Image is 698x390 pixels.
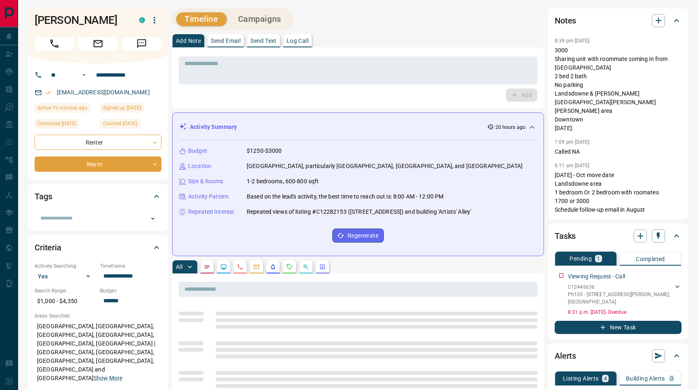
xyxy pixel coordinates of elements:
div: Tags [35,187,161,206]
p: Building Alerts [626,376,665,381]
svg: Requests [286,264,293,270]
p: Add Note [176,38,201,44]
p: 8:39 pm [DATE] [555,38,590,44]
p: Called NA [555,147,682,156]
p: Location [188,162,211,170]
p: $1250-$3000 [247,147,282,155]
div: Activity Summary20 hours ago [179,119,537,135]
div: Tue May 27 2025 [100,119,161,131]
p: Areas Searched: [35,312,161,320]
div: Renter [35,135,161,150]
p: Repeated views of listing #C12282153 ([STREET_ADDRESS]) and building 'Artists' Alley' [247,208,471,216]
p: Activity Pattern [188,192,229,201]
p: 4 [604,376,607,381]
p: 8:31 p.m. [DATE] - Overdue [568,308,682,316]
button: Timeline [176,12,226,26]
button: Open [79,70,89,80]
span: Claimed [DATE] [103,119,137,128]
p: Activity Summary [190,123,237,131]
svg: Agent Actions [319,264,326,270]
h2: Notes [555,14,576,27]
p: Listing Alerts [563,376,599,381]
p: Pending [570,256,592,262]
button: Campaigns [230,12,289,26]
div: Yes [35,270,96,283]
div: Notes [555,11,682,30]
p: [GEOGRAPHIC_DATA], [GEOGRAPHIC_DATA], [GEOGRAPHIC_DATA], [GEOGRAPHIC_DATA], [GEOGRAPHIC_DATA], [G... [35,320,161,385]
span: Message [122,37,161,50]
div: Tue Oct 14 2025 [35,103,96,115]
div: C12448636Ph105 - [STREET_ADDRESS][PERSON_NAME],[GEOGRAPHIC_DATA] [568,282,682,307]
h2: Tags [35,190,52,203]
p: Timeframe: [100,262,161,270]
p: Budget [188,147,207,155]
p: Actively Searching: [35,262,96,270]
a: [EMAIL_ADDRESS][DOMAIN_NAME] [57,89,150,96]
svg: Notes [204,264,210,270]
svg: Listing Alerts [270,264,276,270]
p: Based on the lead's activity, the best time to reach out is: 8:00 AM - 12:00 PM [247,192,444,201]
p: 3000 Sharing unit with roommate coming in from [GEOGRAPHIC_DATA] 2 bed 2 bath No parking Landsdow... [555,46,682,133]
p: Send Text [250,38,277,44]
svg: Calls [237,264,243,270]
button: Open [147,213,159,224]
p: 20 hours ago [495,124,525,131]
div: Criteria [35,238,161,257]
p: 0 [670,376,673,381]
p: Repeated Interest [188,208,234,216]
svg: Emails [253,264,260,270]
p: Size & Rooms [188,177,224,186]
p: 1-2 bedrooms, 600-800 sqft [247,177,319,186]
button: New Task [555,321,682,334]
span: Contacted [DATE] [37,119,76,128]
h1: [PERSON_NAME] [35,14,127,27]
p: All [176,264,182,270]
p: Log Call [287,38,308,44]
div: condos.ca [139,17,145,23]
div: Wed Oct 08 2025 [35,119,96,131]
span: Signed up [DATE] [103,104,141,112]
p: Completed [636,256,665,262]
h2: Criteria [35,241,61,254]
p: $1,000 - $4,350 [35,294,96,308]
button: Regenerate [332,229,384,243]
svg: Lead Browsing Activity [220,264,227,270]
h2: Alerts [555,349,576,362]
svg: Email Verified [45,90,51,96]
p: C12448636 [568,283,673,291]
div: Tasks [555,226,682,246]
p: [DATE] - Oct move date Landsdowne area 1 bedroom Or 2 bedroom with roomates 1700 or 3000 Schedule... [555,171,682,214]
span: Active 19 minutes ago [37,104,87,112]
button: Show More [93,374,122,383]
p: [GEOGRAPHIC_DATA], particularly [GEOGRAPHIC_DATA], [GEOGRAPHIC_DATA], and [GEOGRAPHIC_DATA] [247,162,523,170]
p: 1 [597,256,600,262]
h2: Tasks [555,229,576,243]
span: Email [78,37,118,50]
div: Mon May 26 2025 [100,103,161,115]
p: Viewing Request - Call [568,272,625,281]
div: Warm [35,156,161,172]
div: Alerts [555,346,682,366]
span: Call [35,37,74,50]
p: 1:09 pm [DATE] [555,139,590,145]
p: Search Range: [35,287,96,294]
p: Budget: [100,287,161,294]
p: 6:11 am [DATE] [555,163,590,168]
p: Ph105 - [STREET_ADDRESS][PERSON_NAME] , [GEOGRAPHIC_DATA] [568,291,673,306]
p: Send Email [211,38,240,44]
svg: Opportunities [303,264,309,270]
